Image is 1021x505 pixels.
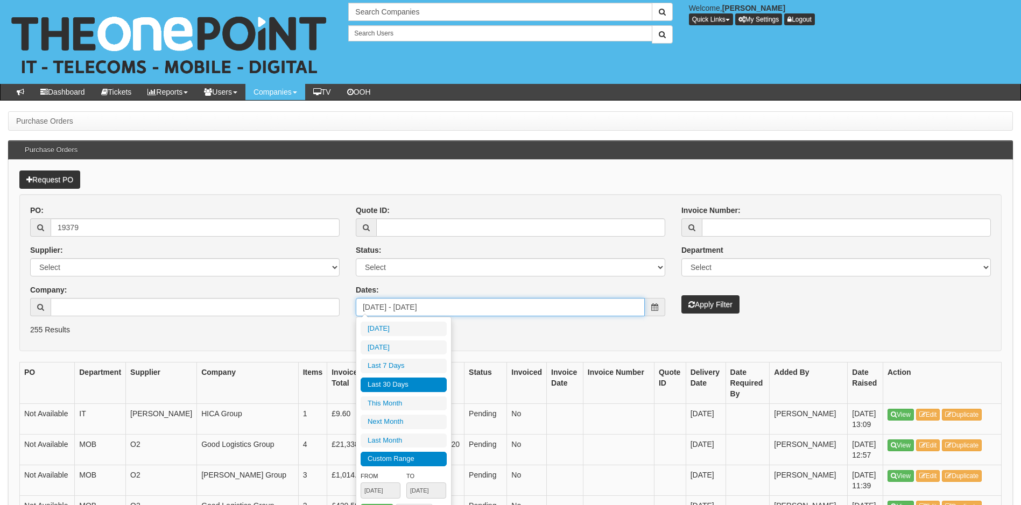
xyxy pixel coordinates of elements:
[197,465,298,496] td: [PERSON_NAME] Group
[30,324,991,335] p: 255 Results
[298,404,327,435] td: 1
[735,13,783,25] a: My Settings
[722,4,785,12] b: [PERSON_NAME]
[75,404,126,435] td: IT
[339,84,379,100] a: OOH
[406,471,446,481] label: To
[19,170,80,189] a: Request PO
[327,362,375,404] th: Invoice Total
[126,435,197,465] td: O2
[197,435,298,465] td: Good Logistics Group
[361,415,447,429] li: Next Month
[75,435,126,465] td: MOB
[19,141,83,159] h3: Purchase Orders
[681,245,723,255] label: Department
[888,409,914,421] a: View
[464,362,507,404] th: Status
[888,439,914,451] a: View
[139,84,196,100] a: Reports
[305,84,339,100] a: TV
[16,116,73,126] li: Purchase Orders
[464,404,507,435] td: Pending
[126,362,197,404] th: Supplier
[888,470,914,482] a: View
[784,13,815,25] a: Logout
[507,435,547,465] td: No
[20,435,75,465] td: Not Available
[681,295,740,314] button: Apply Filter
[848,465,883,496] td: [DATE] 11:39
[464,465,507,496] td: Pending
[356,245,381,255] label: Status:
[93,84,140,100] a: Tickets
[327,404,375,435] td: £9.60
[32,84,93,100] a: Dashboard
[20,362,75,404] th: PO
[361,378,447,392] li: Last 30 Days
[689,13,733,25] button: Quick Links
[361,396,447,411] li: This Month
[770,465,848,496] td: [PERSON_NAME]
[245,84,305,100] a: Companies
[464,435,507,465] td: Pending
[298,362,327,404] th: Items
[327,435,375,465] td: £21,338.40
[75,362,126,404] th: Department
[726,362,770,404] th: Date Required By
[686,362,726,404] th: Delivery Date
[30,284,67,295] label: Company:
[75,465,126,496] td: MOB
[654,362,686,404] th: Quote ID
[196,84,245,100] a: Users
[681,3,1021,25] div: Welcome,
[126,465,197,496] td: O2
[942,409,982,421] a: Duplicate
[681,205,741,216] label: Invoice Number:
[916,470,940,482] a: Edit
[361,452,447,466] li: Custom Range
[361,433,447,448] li: Last Month
[942,470,982,482] a: Duplicate
[20,465,75,496] td: Not Available
[848,404,883,435] td: [DATE] 13:09
[197,404,298,435] td: HICA Group
[770,435,848,465] td: [PERSON_NAME]
[361,322,447,336] li: [DATE]
[686,404,726,435] td: [DATE]
[356,205,390,216] label: Quote ID:
[583,362,654,404] th: Invoice Number
[126,404,197,435] td: [PERSON_NAME]
[942,439,982,451] a: Duplicate
[507,362,547,404] th: Invoiced
[356,284,379,295] label: Dates:
[770,404,848,435] td: [PERSON_NAME]
[883,362,1002,404] th: Action
[686,435,726,465] td: [DATE]
[848,362,883,404] th: Date Raised
[361,471,400,481] label: From
[30,205,44,216] label: PO:
[348,3,652,21] input: Search Companies
[20,404,75,435] td: Not Available
[361,340,447,355] li: [DATE]
[327,465,375,496] td: £1,014.24
[916,409,940,421] a: Edit
[197,362,298,404] th: Company
[507,465,547,496] td: No
[848,435,883,465] td: [DATE] 12:57
[770,362,848,404] th: Added By
[361,359,447,373] li: Last 7 Days
[916,439,940,451] a: Edit
[547,362,583,404] th: Invoice Date
[348,25,652,41] input: Search Users
[298,465,327,496] td: 3
[30,245,63,255] label: Supplier:
[686,465,726,496] td: [DATE]
[507,404,547,435] td: No
[298,435,327,465] td: 4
